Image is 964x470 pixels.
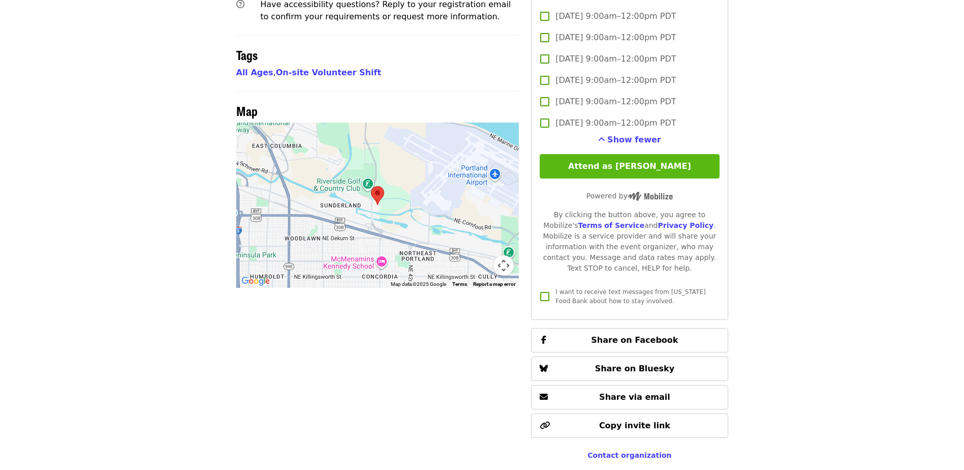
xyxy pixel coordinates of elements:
a: Open this area in Google Maps (opens a new window) [239,275,272,288]
span: Show fewer [607,135,661,144]
button: Map camera controls [493,255,514,276]
button: Attend as [PERSON_NAME] [540,154,719,179]
span: Map [236,102,258,120]
span: I want to receive text messages from [US_STATE] Food Bank about how to stay involved. [555,288,705,305]
span: [DATE] 9:00am–12:00pm PDT [555,117,676,129]
div: By clicking the button above, you agree to Mobilize's and . Mobilize is a service provider and wi... [540,210,719,274]
a: Terms (opens in new tab) [452,281,467,287]
span: [DATE] 9:00am–12:00pm PDT [555,96,676,108]
a: Terms of Service [578,221,644,229]
button: See more timeslots [598,134,661,146]
span: [DATE] 9:00am–12:00pm PDT [555,74,676,86]
button: Copy invite link [531,414,728,438]
span: Copy invite link [599,421,670,430]
button: Share on Facebook [531,328,728,352]
a: Contact organization [587,451,671,459]
span: , [236,68,276,77]
button: Share on Bluesky [531,357,728,381]
button: Share via email [531,385,728,409]
a: On-site Volunteer Shift [276,68,381,77]
a: Privacy Policy [658,221,713,229]
span: [DATE] 9:00am–12:00pm PDT [555,53,676,65]
span: Share via email [599,392,670,402]
span: Share on Facebook [591,335,678,345]
img: Powered by Mobilize [628,192,673,201]
img: Google [239,275,272,288]
span: Map data ©2025 Google [391,281,446,287]
span: Powered by [586,192,673,200]
a: Report a map error [473,281,516,287]
span: [DATE] 9:00am–12:00pm PDT [555,32,676,44]
span: Tags [236,46,258,64]
span: Share on Bluesky [595,364,675,373]
a: All Ages [236,68,273,77]
span: [DATE] 9:00am–12:00pm PDT [555,10,676,22]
